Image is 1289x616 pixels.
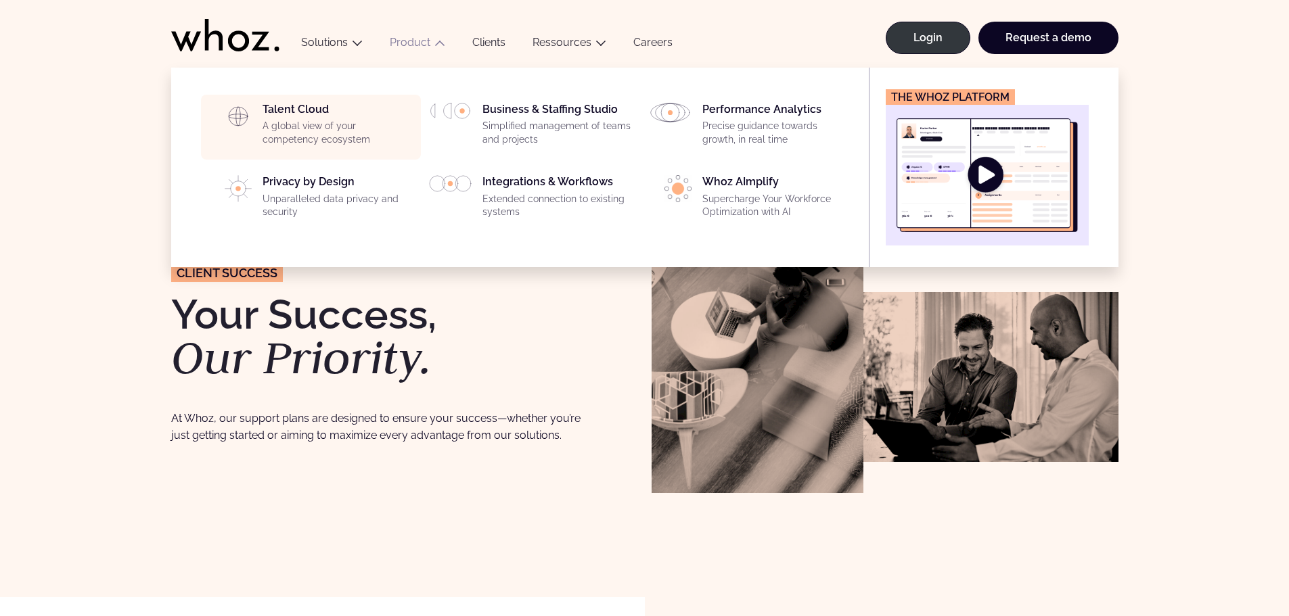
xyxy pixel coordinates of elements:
[171,294,638,381] h1: Your Success,
[225,175,251,202] img: PICTO_CONFIANCE_NUMERIQUE.svg
[288,36,376,54] button: Solutions
[702,193,853,219] p: Supercharge Your Workforce Optimization with AI
[886,89,1015,105] figcaption: The Whoz platform
[376,36,459,54] button: Product
[649,103,853,151] a: Performance AnalyticsPrecise guidance towards growth, in real time
[482,175,633,224] div: Integrations & Workflows
[533,36,591,49] a: Ressources
[263,120,413,146] p: A global view of your competency ecosystem
[171,410,591,444] p: At Whoz, our support plans are designed to ensure your success—whether you’re just getting starte...
[886,89,1089,245] a: The Whoz platform
[664,175,692,202] img: PICTO_ECLAIRER-1-e1756198033837.png
[482,120,633,146] p: Simplified management of teams and projects
[390,36,430,49] a: Product
[620,36,686,54] a: Careers
[1200,527,1270,597] iframe: Chatbot
[459,36,519,54] a: Clients
[886,22,970,54] a: Login
[429,175,472,192] img: PICTO_INTEGRATION.svg
[649,103,692,122] img: HP_PICTO_ANALYSE_DE_PERFORMANCES.svg
[649,175,853,224] a: Whoz AImplifySupercharge Your Workforce Optimization with AI
[702,103,853,151] div: Performance Analytics
[225,103,252,130] img: HP_PICTO_CARTOGRAPHIE-1.svg
[429,103,633,151] a: Business & Staffing StudioSimplified management of teams and projects
[429,175,633,224] a: Integrations & WorkflowsExtended connection to existing systems
[263,175,413,224] div: Privacy by Design
[978,22,1118,54] a: Request a demo
[702,120,853,146] p: Precise guidance towards growth, in real time
[482,103,633,151] div: Business & Staffing Studio
[209,103,413,151] a: Talent CloudA global view of your competency ecosystem
[429,103,472,119] img: HP_PICTO_GESTION-PORTEFEUILLE-PROJETS.svg
[519,36,620,54] button: Ressources
[209,175,413,224] a: Privacy by DesignUnparalleled data privacy and security
[263,193,413,219] p: Unparalleled data privacy and security
[702,175,853,224] div: Whoz AImplify
[171,327,432,387] em: Our Priority.
[177,267,277,279] span: Client Success
[482,193,633,219] p: Extended connection to existing systems
[263,103,413,151] div: Talent Cloud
